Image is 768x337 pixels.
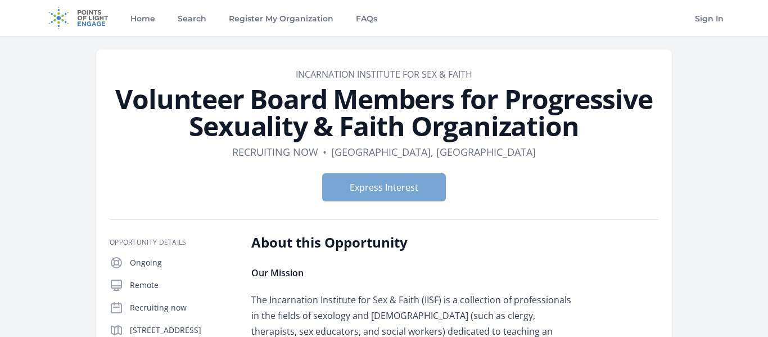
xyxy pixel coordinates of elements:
h3: Opportunity Details [110,238,233,247]
button: Express Interest [322,173,446,201]
p: Recruiting now [130,302,233,313]
div: • [323,144,327,160]
strong: Our Mission [251,267,304,279]
p: Ongoing [130,257,233,268]
a: Incarnation Institute for Sex & Faith [296,68,472,80]
dd: [GEOGRAPHIC_DATA], [GEOGRAPHIC_DATA] [331,144,536,160]
h2: About this Opportunity [251,233,580,251]
h1: Volunteer Board Members for Progressive Sexuality & Faith Organization [110,86,658,140]
p: Remote [130,280,233,291]
p: [STREET_ADDRESS] [130,325,233,336]
dd: Recruiting now [232,144,318,160]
